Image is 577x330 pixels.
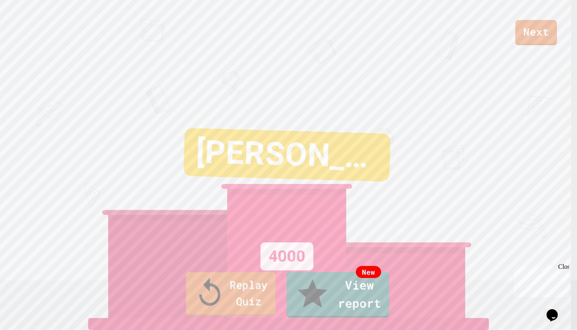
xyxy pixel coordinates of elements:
a: Next [515,20,557,45]
div: Chat with us now!Close [3,3,55,51]
iframe: chat widget [510,263,569,297]
iframe: chat widget [543,298,569,322]
div: New [356,266,381,278]
a: Replay Quiz [186,272,276,316]
div: 4000 [260,242,313,270]
div: [PERSON_NAME] [184,128,391,182]
a: View report [286,272,389,318]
